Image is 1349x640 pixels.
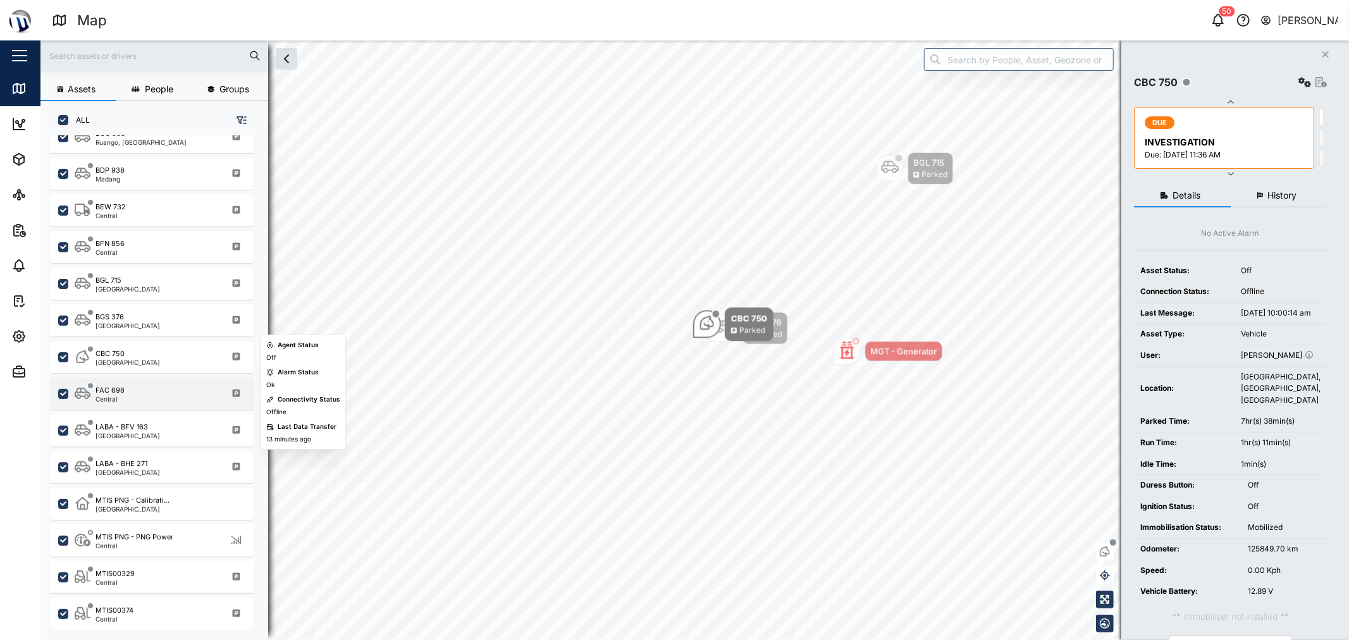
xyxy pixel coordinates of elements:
div: Off [1241,265,1321,277]
div: Offline [1241,286,1321,298]
input: Search assets or drivers [48,46,261,65]
div: [GEOGRAPHIC_DATA] [95,506,169,512]
div: Central [95,249,125,255]
div: Map [33,82,61,95]
div: Ruango, [GEOGRAPHIC_DATA] [95,139,187,145]
div: INVESTIGATION [1145,135,1306,149]
div: Duress Button: [1140,479,1235,491]
div: Map marker [876,152,953,185]
div: Odometer: [1140,543,1235,555]
span: People [145,85,173,94]
div: 125849.70 km [1248,543,1321,555]
div: BGS 376 [748,316,782,329]
div: [GEOGRAPHIC_DATA], [GEOGRAPHIC_DATA], [GEOGRAPHIC_DATA] [1241,371,1321,407]
div: Central [95,396,125,402]
div: Speed: [1140,565,1235,577]
div: Settings [33,329,78,343]
label: ALL [68,115,90,125]
div: Central [95,616,133,622]
div: LABA - BHE 271 [95,458,147,469]
div: Immobilisation Status: [1140,522,1235,534]
div: [GEOGRAPHIC_DATA] [95,286,160,292]
div: Dashboard [33,117,90,131]
div: Ignition Status: [1140,501,1235,513]
div: [PERSON_NAME] [1241,350,1321,362]
div: BFN 856 [95,238,125,249]
span: DUE [1152,117,1167,128]
div: Location: [1140,383,1228,395]
div: Off [1248,501,1321,513]
div: Ok [266,380,274,390]
div: BGS 376 [95,312,124,323]
div: Admin [33,365,70,379]
div: MTIS00329 [95,569,135,579]
div: BEW 732 [95,202,126,212]
div: Alarm Status [278,367,319,378]
div: Off [266,353,276,363]
div: Tasks [33,294,68,308]
div: Madang [95,176,125,182]
div: FAC 698 [95,385,125,396]
div: CBC 750 [95,348,125,359]
div: Reports [33,223,76,237]
div: 7hr(s) 38min(s) [1241,415,1321,428]
span: Details [1173,191,1200,200]
input: Search by People, Asset, Geozone or Place [924,48,1114,71]
div: Map marker [833,337,942,365]
div: [GEOGRAPHIC_DATA] [95,469,160,476]
div: Offline [266,407,286,417]
div: Last Message: [1140,307,1228,319]
div: Alarms [33,259,72,273]
div: BDP 938 [95,165,125,176]
img: Main Logo [6,6,34,34]
div: MGT - Generator [870,345,937,357]
div: [DATE] 10:00:14 am [1241,307,1321,319]
div: Parked Time: [1140,415,1228,428]
div: Due: [DATE] 11:36 AM [1145,149,1306,161]
div: Run Time: [1140,437,1228,449]
div: Parked [756,329,782,341]
div: Map marker [711,312,788,345]
canvas: Map [40,40,1349,640]
div: CBC 750 [731,312,767,324]
div: 1hr(s) 11min(s) [1241,437,1321,449]
span: History [1267,191,1297,200]
div: Mobilized [1248,522,1321,534]
div: ** Immobiliser not installed ** [1134,610,1327,624]
div: Map marker [693,307,773,341]
div: 1min(s) [1241,458,1321,471]
button: [PERSON_NAME] [1260,11,1339,29]
div: BGL 715 [913,156,947,169]
div: Assets [33,152,72,166]
div: grid [51,135,268,630]
div: Asset Status: [1140,265,1228,277]
div: Agent Status [278,340,319,350]
div: MTIS00374 [95,605,133,616]
div: 50 [1219,6,1235,16]
div: Vehicle [1241,328,1321,340]
div: Last Data Transfer [278,422,336,432]
div: Parked [739,325,765,337]
div: Central [95,212,126,219]
div: MTIS PNG - Calibrati... [95,495,169,506]
div: LABA - BFV 163 [95,422,148,433]
div: BGL 715 [95,275,121,286]
div: MTIS PNG - PNG Power [95,532,173,543]
div: Idle Time: [1140,458,1228,471]
div: Map [77,9,107,32]
div: 12.89 V [1248,586,1321,598]
div: No Active Alarm [1202,228,1260,240]
div: Asset Type: [1140,328,1228,340]
div: User: [1140,350,1228,362]
div: Connection Status: [1140,286,1228,298]
div: Connectivity Status [278,395,340,405]
span: Assets [68,85,95,94]
div: [GEOGRAPHIC_DATA] [95,433,160,439]
div: [PERSON_NAME] [1278,13,1339,28]
div: Off [1248,479,1321,491]
div: 0.00 Kph [1248,565,1321,577]
div: CBC 750 [1134,75,1178,90]
div: Parked [922,169,948,181]
div: [GEOGRAPHIC_DATA] [95,359,160,366]
div: [GEOGRAPHIC_DATA] [95,323,160,329]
